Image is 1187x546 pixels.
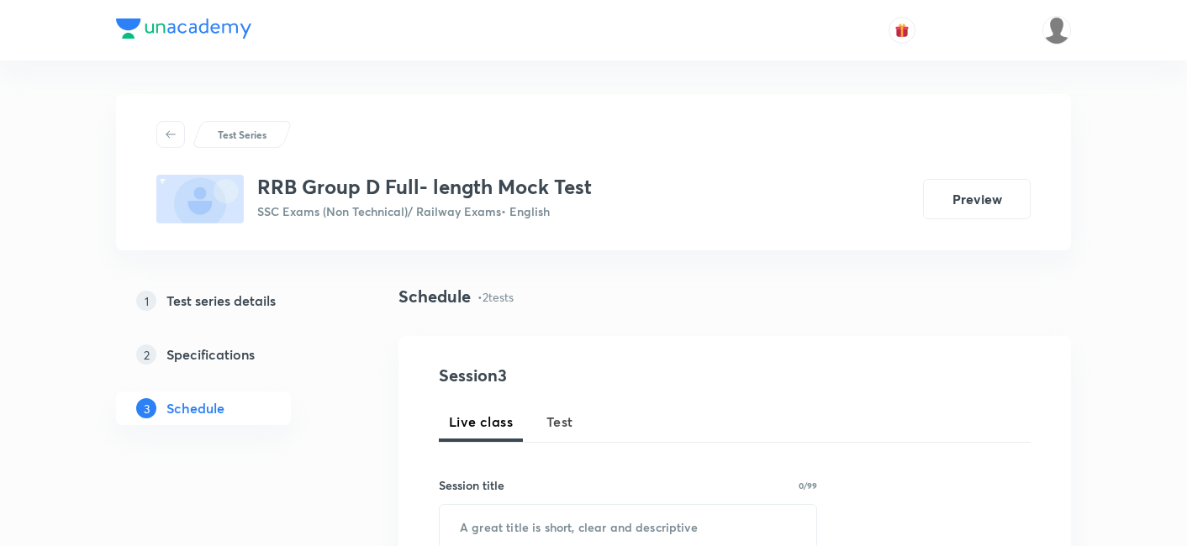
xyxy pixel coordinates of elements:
[166,291,276,311] h5: Test series details
[546,412,573,432] span: Test
[477,288,514,306] p: • 2 tests
[136,344,156,365] p: 2
[218,127,266,142] p: Test Series
[116,284,345,318] a: 1Test series details
[116,18,251,43] a: Company Logo
[116,338,345,371] a: 2Specifications
[889,17,915,44] button: avatar
[156,175,244,223] img: fallback-thumbnail.png
[166,344,255,365] h5: Specifications
[166,398,224,418] h5: Schedule
[257,175,592,199] h3: RRB Group D Full- length Mock Test
[439,476,504,494] h6: Session title
[799,481,817,490] p: 0/99
[136,398,156,418] p: 3
[116,18,251,39] img: Company Logo
[894,23,910,38] img: avatar
[257,202,592,220] p: SSC Exams (Non Technical)/ Railway Exams • English
[449,412,513,432] span: Live class
[439,363,746,388] h4: Session 3
[136,291,156,311] p: 1
[398,284,471,309] h4: Schedule
[1042,16,1071,45] img: Drishti Chauhan
[923,179,1031,219] button: Preview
